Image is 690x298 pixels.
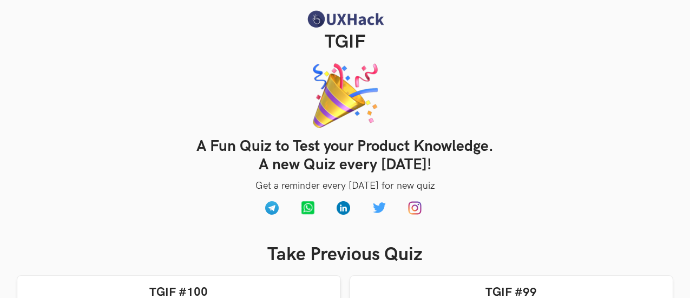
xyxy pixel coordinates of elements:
[17,31,673,54] h2: TGIF
[337,201,350,215] img: UXHack LinkedIn channel
[17,137,673,174] h3: A Fun Quiz to Test your Product Knowledge. A new Quiz every [DATE]!
[301,201,314,215] img: Whatsapp
[408,201,422,215] img: Instagram
[313,63,378,128] img: Tgif banner
[305,10,386,29] img: UXHack
[17,244,673,266] h2: Take Previous Quiz
[327,193,363,226] a: UXHack LinkedIn channel
[256,193,292,226] a: Telegram
[292,193,327,226] a: Whatsapp
[265,201,279,215] img: Telegram
[399,193,435,226] a: Instagram
[17,180,673,191] p: Get a reminder every [DATE] for new quiz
